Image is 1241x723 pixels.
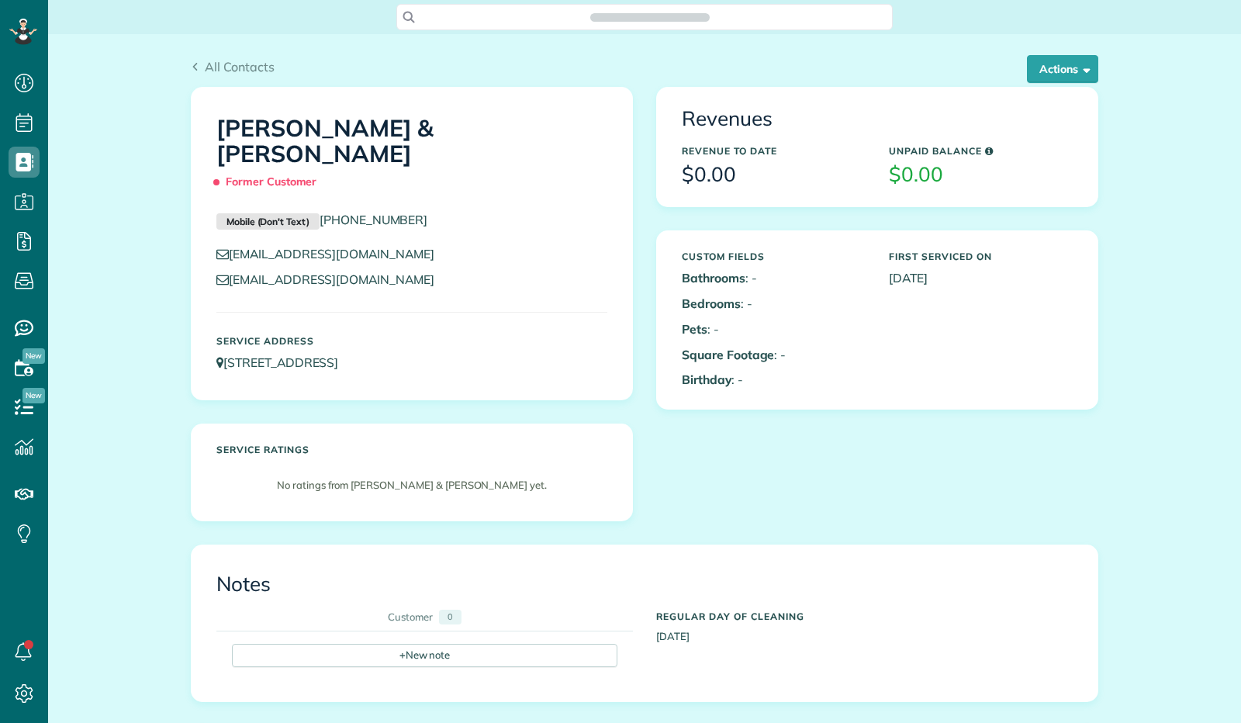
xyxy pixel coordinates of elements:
[682,321,707,337] b: Pets
[682,296,741,311] b: Bedrooms
[682,320,866,338] p: : -
[216,336,607,346] h5: Service Address
[682,371,866,389] p: : -
[22,348,45,364] span: New
[388,610,433,624] div: Customer
[682,164,866,186] h3: $0.00
[216,355,353,370] a: [STREET_ADDRESS]
[682,108,1073,130] h3: Revenues
[205,59,275,74] span: All Contacts
[216,212,427,227] a: Mobile (Don't Text)[PHONE_NUMBER]
[682,269,866,287] p: : -
[439,610,461,624] div: 0
[232,644,617,667] div: New note
[216,272,449,287] a: [EMAIL_ADDRESS][DOMAIN_NAME]
[889,146,1073,156] h5: Unpaid Balance
[682,346,866,364] p: : -
[682,372,731,387] b: Birthday
[682,146,866,156] h5: Revenue to Date
[216,573,1073,596] h3: Notes
[224,478,600,493] p: No ratings from [PERSON_NAME] & [PERSON_NAME] yet.
[191,57,275,76] a: All Contacts
[216,246,449,261] a: [EMAIL_ADDRESS][DOMAIN_NAME]
[22,388,45,403] span: New
[682,347,774,362] b: Square Footage
[216,445,607,455] h5: Service ratings
[682,270,745,285] b: Bathrooms
[399,648,406,662] span: +
[216,213,320,230] small: Mobile (Don't Text)
[216,116,607,195] h1: [PERSON_NAME] & [PERSON_NAME]
[656,611,1073,621] h5: Regular day of cleaning
[889,251,1073,261] h5: First Serviced On
[645,604,1084,644] div: [DATE]
[606,9,693,25] span: Search ZenMaid…
[682,251,866,261] h5: Custom Fields
[889,164,1073,186] h3: $0.00
[682,295,866,313] p: : -
[1027,55,1098,83] button: Actions
[889,269,1073,287] p: [DATE]
[216,168,323,195] span: Former Customer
